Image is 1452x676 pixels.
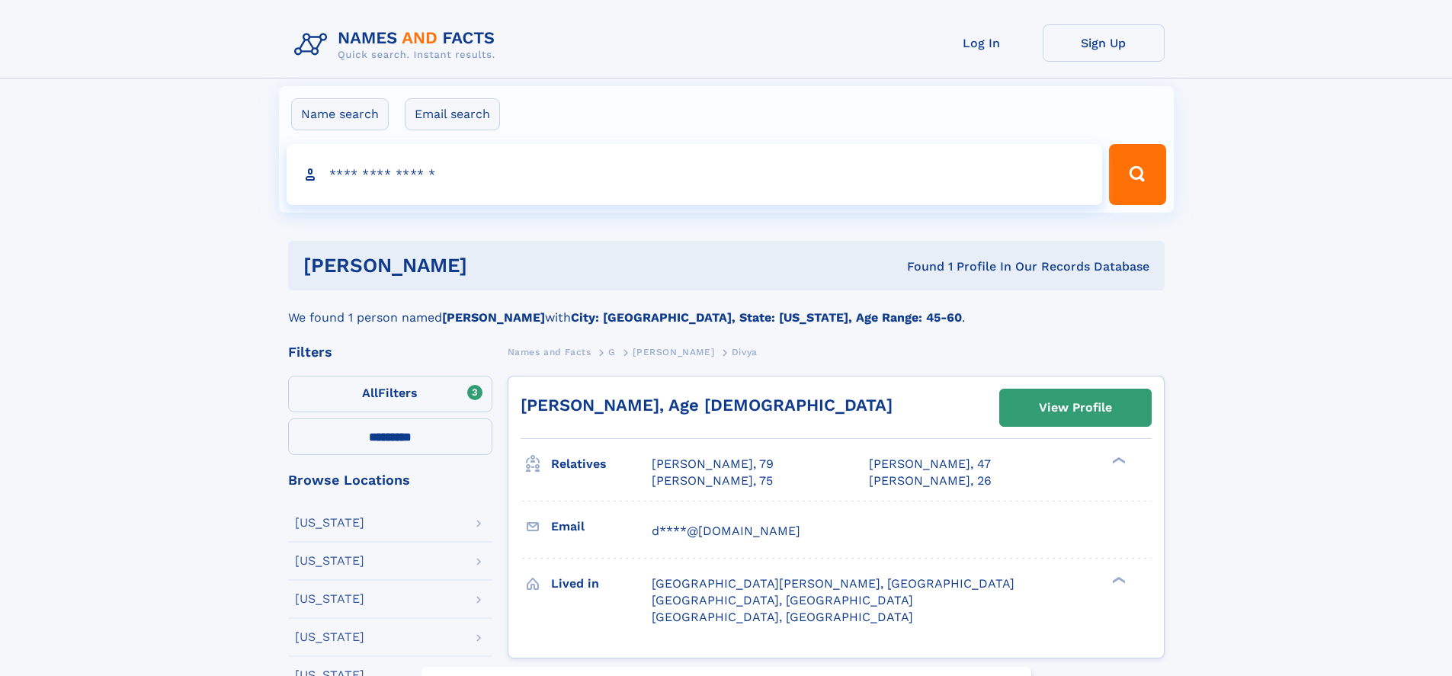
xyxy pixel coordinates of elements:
a: View Profile [1000,389,1151,426]
div: [US_STATE] [295,555,364,567]
label: Filters [288,376,492,412]
img: Logo Names and Facts [288,24,508,66]
h3: Relatives [551,451,652,477]
a: Names and Facts [508,342,591,361]
h1: [PERSON_NAME] [303,256,688,275]
div: Filters [288,345,492,359]
b: [PERSON_NAME] [442,310,545,325]
b: City: [GEOGRAPHIC_DATA], State: [US_STATE], Age Range: 45-60 [571,310,962,325]
div: ❯ [1108,575,1127,585]
div: ❯ [1108,456,1127,466]
span: [GEOGRAPHIC_DATA], [GEOGRAPHIC_DATA] [652,610,913,624]
a: Log In [921,24,1043,62]
h3: Email [551,514,652,540]
a: [PERSON_NAME] [633,342,714,361]
span: [GEOGRAPHIC_DATA][PERSON_NAME], [GEOGRAPHIC_DATA] [652,576,1014,591]
label: Email search [405,98,500,130]
h3: Lived in [551,571,652,597]
span: Divya [732,347,758,357]
div: [US_STATE] [295,631,364,643]
div: Browse Locations [288,473,492,487]
a: [PERSON_NAME], 47 [869,456,991,473]
div: Found 1 Profile In Our Records Database [687,258,1149,275]
a: [PERSON_NAME], 79 [652,456,774,473]
div: View Profile [1039,390,1112,425]
span: All [362,386,378,400]
a: [PERSON_NAME], 75 [652,473,773,489]
span: [GEOGRAPHIC_DATA], [GEOGRAPHIC_DATA] [652,593,913,607]
a: Sign Up [1043,24,1165,62]
a: [PERSON_NAME], Age [DEMOGRAPHIC_DATA] [521,396,893,415]
input: search input [287,144,1103,205]
span: [PERSON_NAME] [633,347,714,357]
span: G [608,347,616,357]
div: [US_STATE] [295,593,364,605]
a: [PERSON_NAME], 26 [869,473,992,489]
button: Search Button [1109,144,1165,205]
div: We found 1 person named with . [288,290,1165,327]
div: [US_STATE] [295,517,364,529]
label: Name search [291,98,389,130]
a: G [608,342,616,361]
